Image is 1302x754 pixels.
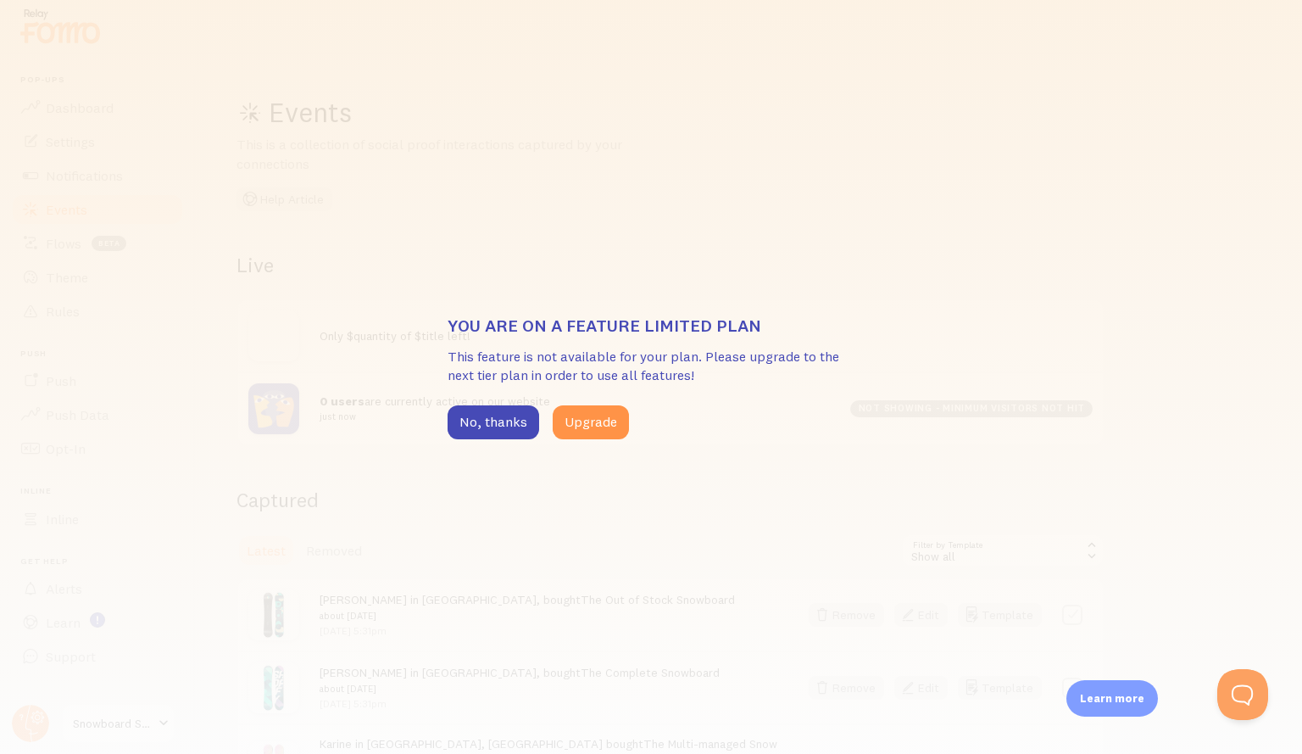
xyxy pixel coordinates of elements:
[448,315,854,337] h3: You are on a feature limited plan
[448,347,854,386] p: This feature is not available for your plan. Please upgrade to the next tier plan in order to use...
[448,405,539,439] button: No, thanks
[553,405,629,439] button: Upgrade
[1080,690,1144,707] p: Learn more
[1217,669,1268,720] iframe: Help Scout Beacon - Open
[1066,680,1158,717] div: Learn more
